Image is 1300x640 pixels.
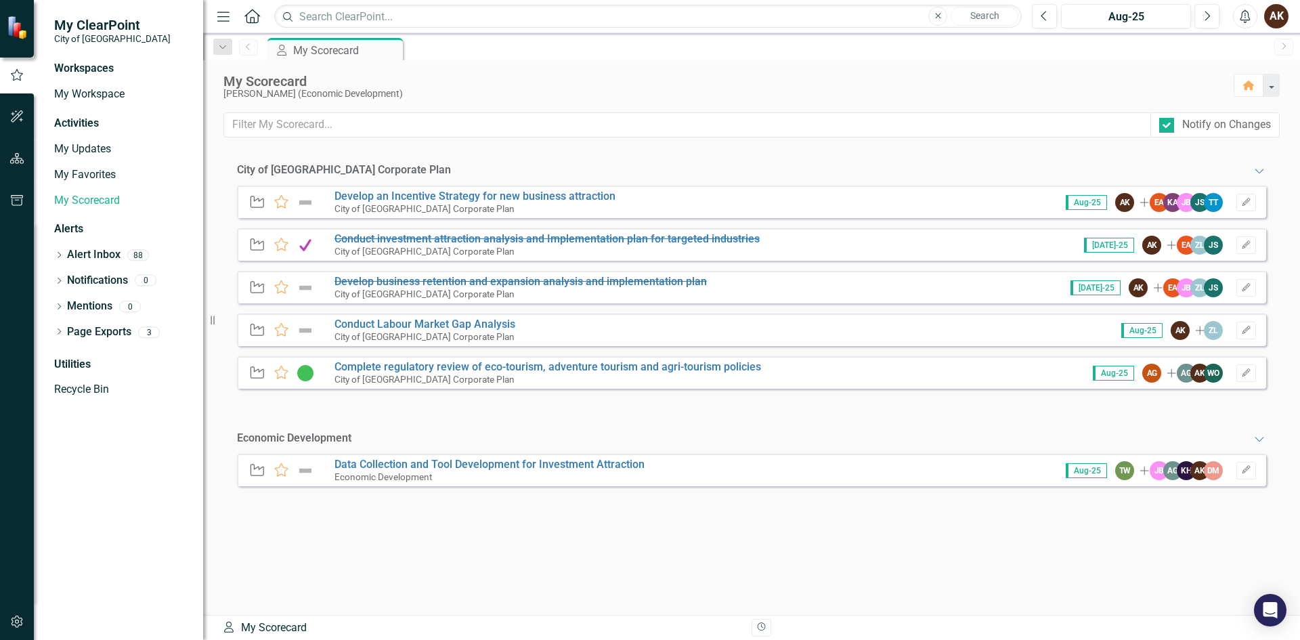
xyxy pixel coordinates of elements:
[334,203,515,214] small: City of [GEOGRAPHIC_DATA] Corporate Plan
[1163,461,1182,480] div: AG
[334,289,515,299] small: City of [GEOGRAPHIC_DATA] Corporate Plan
[223,112,1151,137] input: Filter My Scorecard...
[1190,461,1209,480] div: AK
[1204,321,1223,340] div: ZL
[334,275,707,288] a: Develop business retention and expansion analysis and implementation plan
[67,299,112,314] a: Mentions
[1171,321,1190,340] div: AK
[135,275,156,286] div: 0
[297,322,314,339] img: Not Defined
[54,116,190,131] div: Activities
[127,249,149,261] div: 88
[1115,193,1134,212] div: AK
[1177,364,1196,383] div: AG
[297,194,314,211] img: Not Defined
[951,7,1018,26] button: Search
[1204,364,1223,383] div: WO
[334,246,515,257] small: City of [GEOGRAPHIC_DATA] Corporate Plan
[1177,236,1196,255] div: EA
[1066,195,1107,210] span: Aug-25
[1190,278,1209,297] div: ZL
[1129,278,1148,297] div: AK
[334,471,432,482] small: Economic Development
[297,463,314,479] img: Not Defined
[1190,364,1209,383] div: AK
[1150,461,1169,480] div: JB
[54,61,114,77] div: Workspaces
[1066,9,1186,25] div: Aug-25
[1204,461,1223,480] div: DM
[54,167,190,183] a: My Favorites
[1121,323,1163,338] span: Aug-25
[1115,461,1134,480] div: TW
[1070,280,1121,295] span: [DATE]-25
[1163,278,1182,297] div: EA
[54,382,190,398] a: Recycle Bin
[119,301,141,312] div: 0
[67,247,121,263] a: Alert Inbox
[1264,4,1288,28] button: AK
[1190,193,1209,212] div: JS
[223,74,1220,89] div: My Scorecard
[54,87,190,102] a: My Workspace
[54,193,190,209] a: My Scorecard
[1177,278,1196,297] div: JB
[1204,278,1223,297] div: JS
[54,17,171,33] span: My ClearPoint
[1084,238,1134,253] span: [DATE]-25
[334,458,645,471] a: Data Collection and Tool Development for Investment Attraction
[54,221,190,237] div: Alerts
[138,326,160,338] div: 3
[7,16,30,39] img: ClearPoint Strategy
[293,42,399,59] div: My Scorecard
[54,33,171,44] small: City of [GEOGRAPHIC_DATA]
[334,331,515,342] small: City of [GEOGRAPHIC_DATA] Corporate Plan
[297,365,314,381] img: In Progress
[297,280,314,296] img: Not Defined
[334,190,615,202] a: Develop an Incentive Strategy for new business attraction
[334,374,515,385] small: City of [GEOGRAPHIC_DATA] Corporate Plan
[1061,4,1191,28] button: Aug-25
[970,10,999,21] span: Search
[297,237,314,253] img: Complete
[1142,364,1161,383] div: AG
[1066,463,1107,478] span: Aug-25
[334,318,515,330] a: Conduct Labour Market Gap Analysis
[1204,193,1223,212] div: TT
[274,5,1022,28] input: Search ClearPoint...
[223,89,1220,99] div: [PERSON_NAME] (Economic Development)
[1177,193,1196,212] div: JB
[54,142,190,157] a: My Updates
[1177,461,1196,480] div: KH
[237,163,451,178] div: City of [GEOGRAPHIC_DATA] Corporate Plan
[237,431,351,446] div: Economic Development
[1204,236,1223,255] div: JS
[334,232,760,245] a: Conduct investment attraction analysis and Implementation plan for targeted industries
[334,360,761,373] a: Complete regulatory review of eco-tourism, adventure tourism and agri-tourism policies
[1150,193,1169,212] div: EA
[1163,193,1182,212] div: KA
[222,620,741,636] div: My Scorecard
[67,273,128,289] a: Notifications
[1093,366,1134,381] span: Aug-25
[1190,236,1209,255] div: ZL
[54,357,190,372] div: Utilities
[1142,236,1161,255] div: AK
[1254,594,1286,626] div: Open Intercom Messenger
[67,324,131,340] a: Page Exports
[1182,117,1271,133] div: Notify on Changes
